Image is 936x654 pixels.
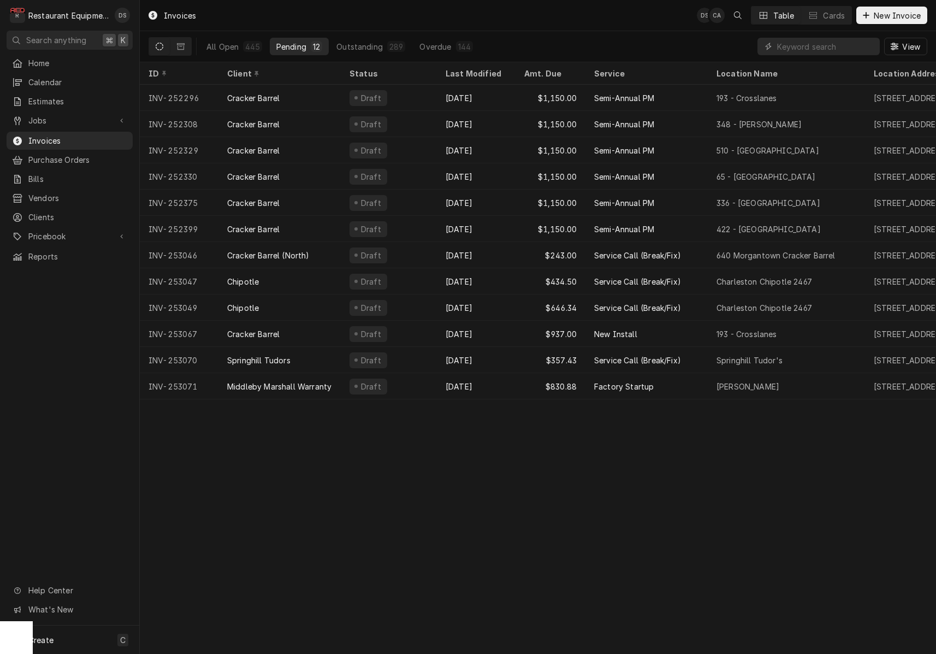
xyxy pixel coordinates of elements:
div: DS [697,8,712,23]
div: Cracker Barrel [227,92,280,104]
a: Home [7,54,133,72]
div: Factory Startup [594,381,654,392]
div: [DATE] [437,347,516,373]
div: Semi-Annual PM [594,223,654,235]
span: New Invoice [872,10,923,21]
div: Charleston Chipotle 2467 [716,276,812,287]
div: INV-252329 [140,137,218,163]
div: $243.00 [516,242,585,268]
div: Restaurant Equipment Diagnostics's Avatar [10,8,25,23]
div: INV-252308 [140,111,218,137]
a: Go to Help Center [7,581,133,599]
div: Service Call (Break/Fix) [594,250,681,261]
span: Invoices [28,135,127,146]
div: $1,150.00 [516,163,585,190]
div: 445 [245,41,259,52]
div: Draft [359,250,383,261]
div: Draft [359,145,383,156]
div: $434.50 [516,268,585,294]
a: Clients [7,208,133,226]
div: [DATE] [437,111,516,137]
div: [DATE] [437,85,516,111]
span: Jobs [28,115,111,126]
div: Cracker Barrel [227,223,280,235]
span: C [120,634,126,646]
div: [PERSON_NAME] [716,381,779,392]
div: Service Call (Break/Fix) [594,302,681,314]
div: 640 Morgantown Cracker Barrel [716,250,836,261]
div: INV-253071 [140,373,218,399]
div: $1,150.00 [516,85,585,111]
div: INV-253046 [140,242,218,268]
div: $1,150.00 [516,111,585,137]
div: Draft [359,302,383,314]
div: New Install [594,328,637,340]
div: $830.88 [516,373,585,399]
div: DS [115,8,130,23]
a: Go to Pricebook [7,227,133,245]
div: [DATE] [437,294,516,321]
div: Draft [359,328,383,340]
div: Restaurant Equipment Diagnostics [28,10,109,21]
span: Create [28,635,54,645]
div: 336 - [GEOGRAPHIC_DATA] [716,197,820,209]
div: Derek Stewart's Avatar [697,8,712,23]
button: Search anything⌘K [7,31,133,50]
span: Purchase Orders [28,154,127,166]
div: Service [594,68,697,79]
div: INV-252375 [140,190,218,216]
div: Semi-Annual PM [594,92,654,104]
span: K [121,34,126,46]
div: Derek Stewart's Avatar [115,8,130,23]
div: Draft [359,119,383,130]
div: INV-253047 [140,268,218,294]
a: Bills [7,170,133,188]
div: Chrissy Adams's Avatar [709,8,725,23]
div: Chipotle [227,276,259,287]
div: $1,150.00 [516,137,585,163]
div: Outstanding [336,41,383,52]
div: 510 - [GEOGRAPHIC_DATA] [716,145,819,156]
div: All Open [206,41,239,52]
div: Cracker Barrel (North) [227,250,310,261]
div: Overdue [419,41,451,52]
div: Draft [359,197,383,209]
div: $937.00 [516,321,585,347]
a: Estimates [7,92,133,110]
div: Chipotle [227,302,259,314]
div: Draft [359,355,383,366]
div: [DATE] [437,137,516,163]
a: Go to Jobs [7,111,133,129]
div: ID [149,68,208,79]
div: [DATE] [437,373,516,399]
div: Cracker Barrel [227,328,280,340]
div: [DATE] [437,216,516,242]
div: Cards [823,10,845,21]
div: Cracker Barrel [227,197,280,209]
a: Vendors [7,189,133,207]
div: 144 [458,41,471,52]
div: 193 - Crosslanes [716,328,777,340]
div: INV-253049 [140,294,218,321]
div: Draft [359,92,383,104]
span: Vendors [28,192,127,204]
div: Pending [276,41,306,52]
div: [DATE] [437,163,516,190]
div: Middleby Marshall Warranty [227,381,331,392]
div: [DATE] [437,321,516,347]
span: Home [28,57,127,69]
div: Cracker Barrel [227,145,280,156]
div: Draft [359,381,383,392]
div: [DATE] [437,190,516,216]
span: View [900,41,922,52]
div: $1,150.00 [516,190,585,216]
div: Charleston Chipotle 2467 [716,302,812,314]
div: Semi-Annual PM [594,119,654,130]
div: CA [709,8,725,23]
span: Calendar [28,76,127,88]
div: INV-252296 [140,85,218,111]
div: $1,150.00 [516,216,585,242]
div: $357.43 [516,347,585,373]
div: Last Modified [446,68,505,79]
span: Estimates [28,96,127,107]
